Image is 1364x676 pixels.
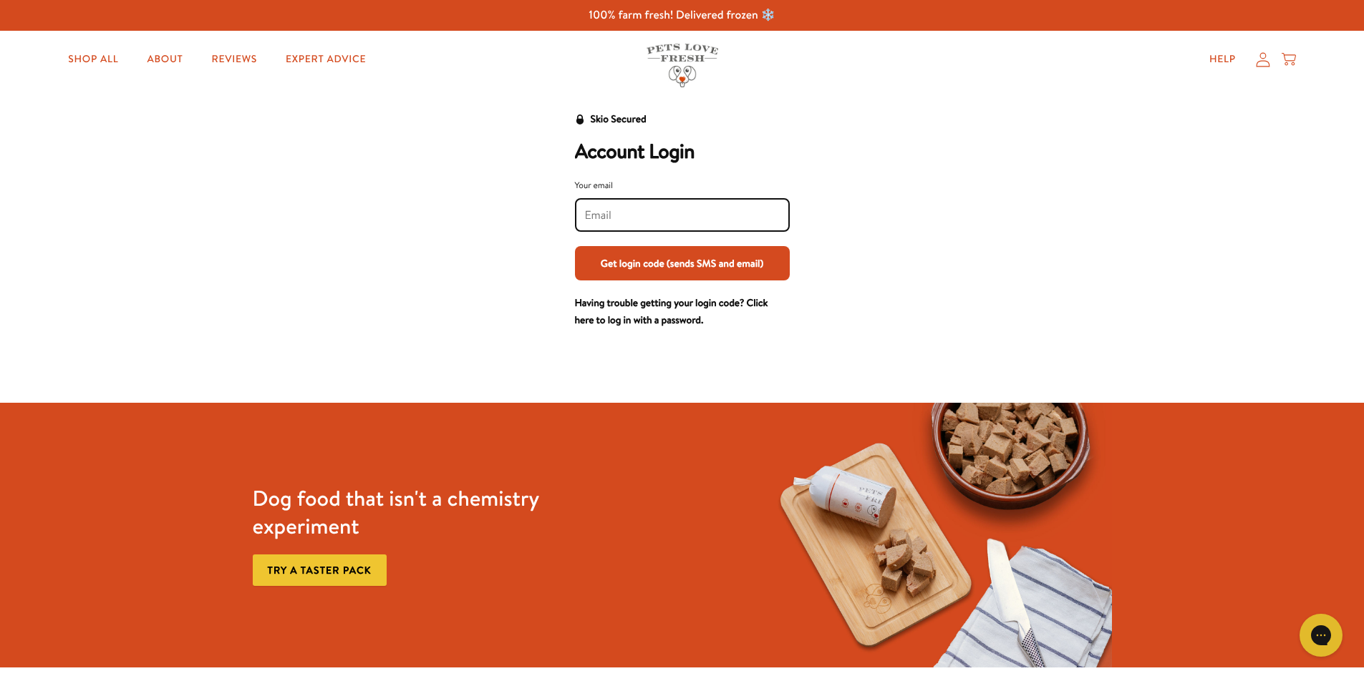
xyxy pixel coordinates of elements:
[575,178,790,192] div: Your email
[1292,609,1350,662] iframe: Gorgias live chat messenger
[575,246,790,280] button: Get login code (sends SMS and email)
[591,111,647,128] div: Skio Secured
[253,554,387,587] a: Try a taster pack
[575,114,585,124] svg: Security
[585,207,780,223] input: Your email input field
[253,484,604,540] h3: Dog food that isn't a chemistry experiment
[1198,45,1247,74] a: Help
[575,295,768,327] a: Having trouble getting your login code? Click here to log in with a password.
[57,45,130,74] a: Shop All
[647,44,718,87] img: Pets Love Fresh
[575,111,647,139] a: Skio Secured
[135,45,194,74] a: About
[760,403,1112,667] img: Fussy
[200,45,269,74] a: Reviews
[274,45,377,74] a: Expert Advice
[575,139,790,164] h2: Account Login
